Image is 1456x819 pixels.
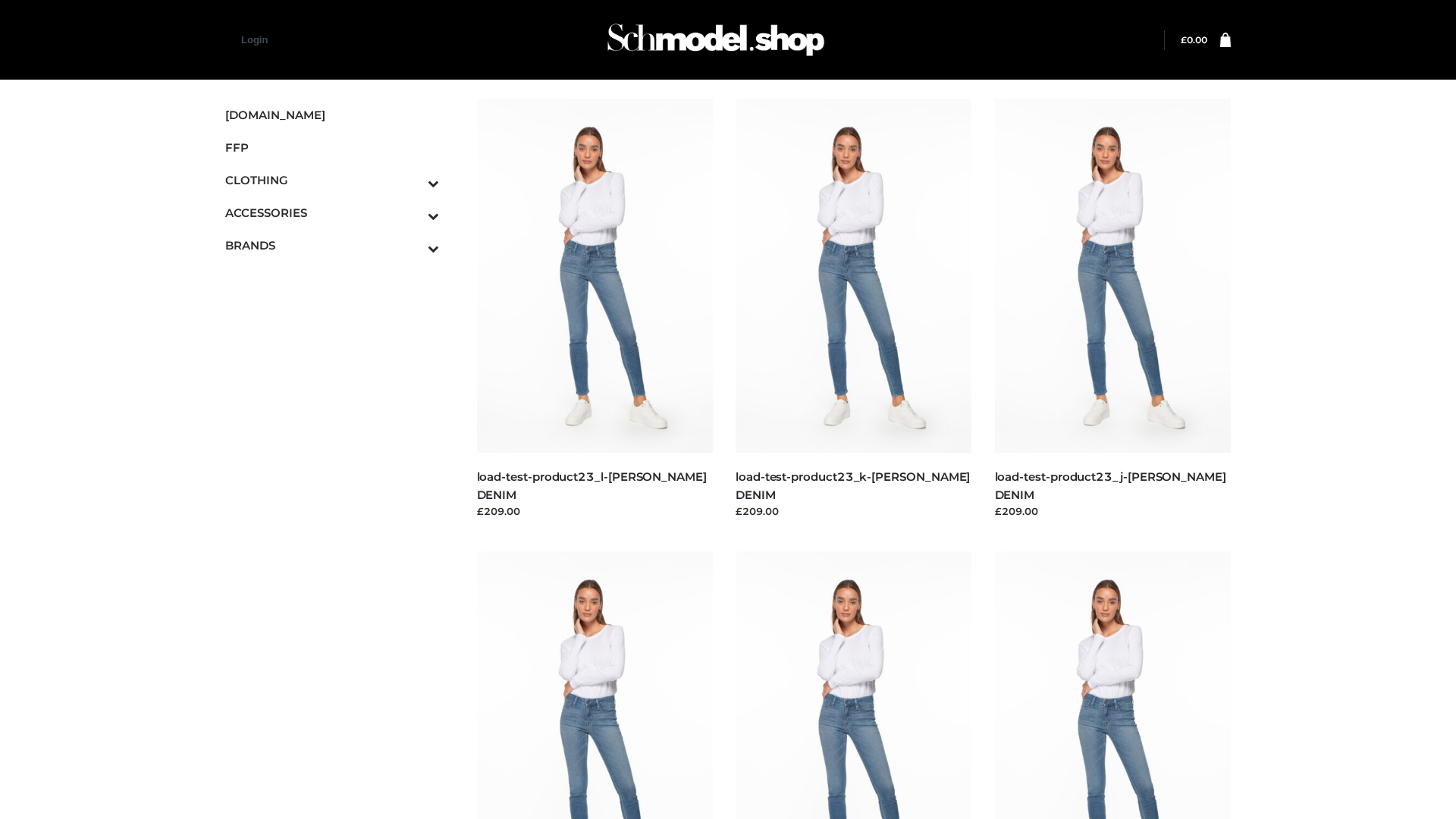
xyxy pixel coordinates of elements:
a: load-test-product23_j-[PERSON_NAME] DENIM [995,469,1226,501]
a: load-test-product23_l-[PERSON_NAME] DENIM [477,469,707,501]
a: ACCESSORIESToggle Submenu [225,196,439,229]
a: £0.00 [1181,34,1207,45]
a: Login [241,34,268,45]
span: £ [1181,34,1187,45]
a: load-test-product23_k-[PERSON_NAME] DENIM [736,469,970,501]
span: FFP [225,139,439,156]
span: BRANDS [225,237,439,254]
div: £209.00 [995,504,1232,519]
a: BRANDSToggle Submenu [225,229,439,262]
a: CLOTHINGToggle Submenu [225,164,439,196]
img: Schmodel Admin 964 [602,10,830,70]
div: £209.00 [736,504,972,519]
button: Toggle Submenu [386,229,439,262]
a: [DOMAIN_NAME] [225,99,439,131]
span: [DOMAIN_NAME] [225,106,439,124]
div: £209.00 [477,504,714,519]
button: Toggle Submenu [386,164,439,196]
a: FFP [225,131,439,164]
span: CLOTHING [225,171,439,189]
span: ACCESSORIES [225,204,439,221]
button: Toggle Submenu [386,196,439,229]
bdi: 0.00 [1181,34,1207,45]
